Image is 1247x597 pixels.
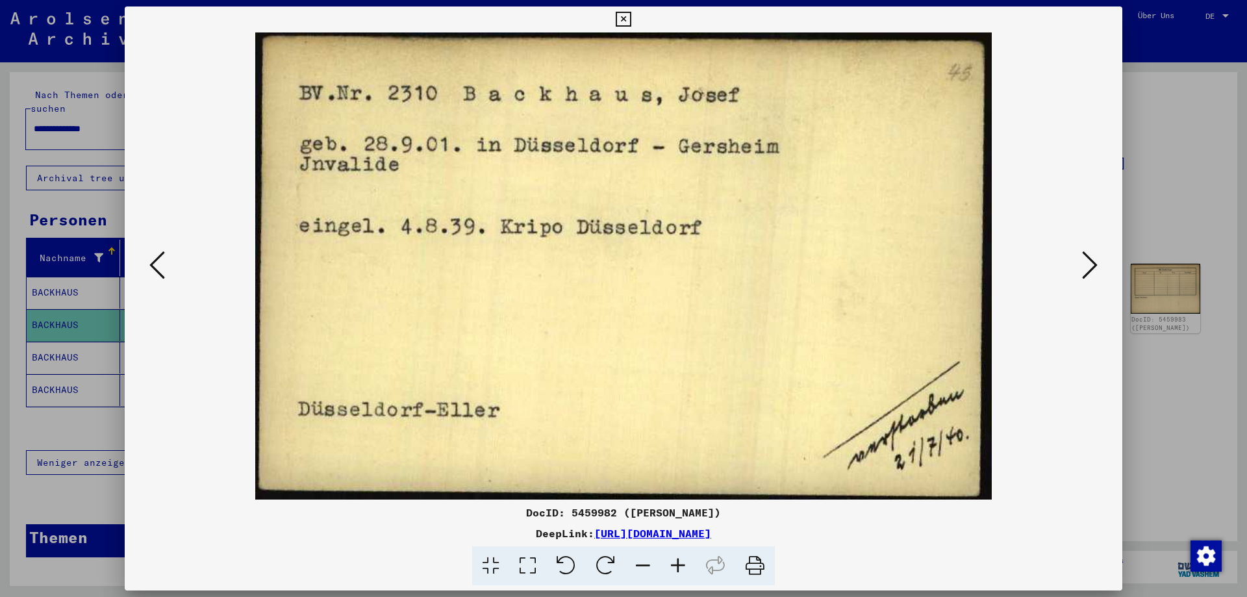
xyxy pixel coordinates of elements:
div: DeepLink: [125,526,1122,541]
a: [URL][DOMAIN_NAME] [594,527,711,540]
div: DocID: 5459982 ([PERSON_NAME]) [125,505,1122,520]
img: 001.jpg [169,32,1078,500]
img: Zustimmung ändern [1190,540,1222,572]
